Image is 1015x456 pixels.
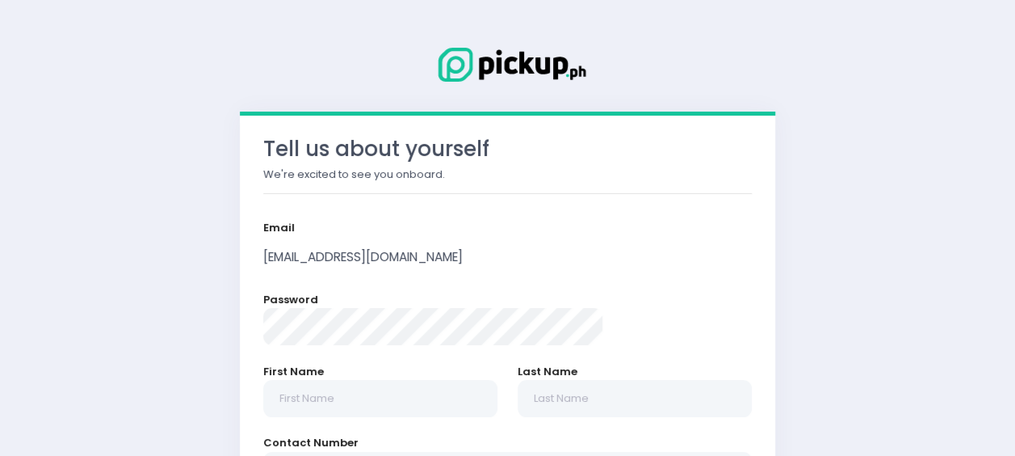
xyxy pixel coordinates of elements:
[263,220,295,236] label: Email
[263,137,752,162] h3: Tell us about yourself
[263,292,318,308] label: Password
[427,44,589,85] img: Logo
[518,364,577,380] label: Last Name
[518,380,752,417] input: Last Name
[263,167,752,183] p: We're excited to see you onboard.
[263,380,497,417] input: First Name
[263,364,324,380] label: First Name
[263,435,359,451] label: Contact Number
